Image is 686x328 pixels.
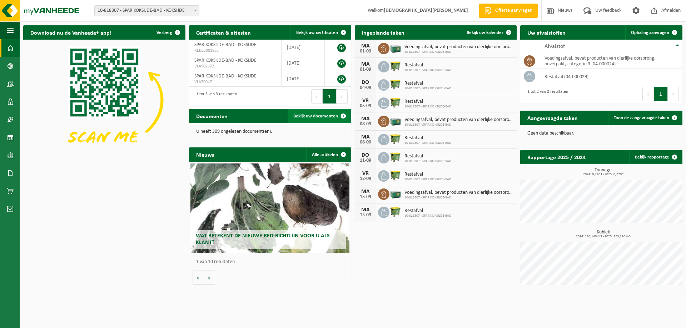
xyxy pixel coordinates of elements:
span: Restafval [404,81,451,86]
p: U heeft 309 ongelezen document(en). [196,129,344,134]
span: Bekijk uw documenten [293,114,338,118]
td: voedingsafval, bevat producten van dierlijke oorsprong, onverpakt, categorie 3 (04-000024) [539,53,682,69]
div: 08-09 [358,140,373,145]
button: Previous [642,87,654,101]
span: 10-818307 - SPAR KOKSIJDE-BAD [404,86,451,91]
span: 10-818307 - SPAR KOKSIJDE-BAD [404,105,451,109]
img: PB-LB-0680-HPE-GN-01 [389,42,402,54]
span: VLA902672 [194,64,276,69]
span: SPAR KOKSIJDE-BAD - KOKSIJDE [194,58,257,63]
button: Vorige [193,271,204,285]
div: MA [358,207,373,213]
span: Restafval [404,208,451,214]
h2: Rapportage 2025 / 2024 [520,150,593,164]
h2: Download nu de Vanheede+ app! [23,25,119,39]
td: [DATE] [282,55,325,71]
span: RED25001865 [194,48,276,54]
span: Afvalstof [545,44,565,49]
button: Previous [311,89,323,104]
a: Ophaling aanvragen [625,25,682,40]
img: WB-1100-HPE-GN-50 [389,206,402,218]
span: 10-818307 - SPAR KOKSIJDE-BAD - KOKSIJDE [95,6,199,16]
div: 12-09 [358,176,373,181]
span: 10-818307 - SPAR KOKSIJDE-BAD [404,68,451,72]
td: [DATE] [282,71,325,87]
p: Geen data beschikbaar. [527,131,675,136]
div: MA [358,43,373,49]
div: DO [358,152,373,158]
a: Offerte aanvragen [479,4,538,18]
div: 01-09 [358,67,373,72]
span: VLA700471 [194,79,276,85]
img: PB-LB-0680-HPE-GN-01 [389,187,402,200]
button: 1 [323,89,337,104]
div: VR [358,98,373,104]
div: 15-09 [358,195,373,200]
a: Bekijk rapportage [629,150,682,164]
strong: [DEMOGRAPHIC_DATA][PERSON_NAME] [384,8,468,13]
span: Toon de aangevraagde taken [614,116,669,120]
div: MA [358,134,373,140]
button: Verberg [151,25,185,40]
div: MA [358,189,373,195]
span: 10-818307 - SPAR KOKSIJDE-BAD [404,177,451,182]
span: Restafval [404,99,451,105]
div: MA [358,116,373,122]
span: Bekijk uw certificaten [296,30,338,35]
div: 1 tot 2 van 2 resultaten [524,86,568,102]
span: Voedingsafval, bevat producten van dierlijke oorsprong, onverpakt, categorie 3 [404,117,513,123]
a: Bekijk uw kalender [461,25,516,40]
span: Voedingsafval, bevat producten van dierlijke oorsprong, onverpakt, categorie 3 [404,190,513,196]
div: 15-09 [358,213,373,218]
span: 10-818307 - SPAR KOKSIJDE-BAD [404,123,513,127]
h2: Nieuws [189,147,221,161]
img: WB-1100-HPE-GN-50 [389,133,402,145]
button: Volgende [204,271,215,285]
a: Bekijk uw documenten [288,109,351,123]
span: Wat betekent de nieuwe RED-richtlijn voor u als klant? [196,233,330,246]
div: MA [358,61,373,67]
td: [DATE] [282,40,325,55]
span: Restafval [404,135,451,141]
div: 1 tot 3 van 3 resultaten [193,89,237,104]
div: 11-09 [358,158,373,163]
span: Verberg [156,30,172,35]
span: Restafval [404,172,451,177]
p: 1 van 10 resultaten [196,259,348,264]
span: 10-818307 - SPAR KOKSIJDE-BAD [404,214,451,218]
a: Wat betekent de nieuwe RED-richtlijn voor u als klant? [190,163,349,253]
div: 08-09 [358,122,373,127]
img: WB-1100-HPE-GN-50 [389,78,402,90]
img: Download de VHEPlus App [23,40,185,161]
div: DO [358,80,373,85]
h3: Kubiek [524,230,682,238]
span: 10-818307 - SPAR KOKSIJDE-BAD [404,159,451,163]
h2: Uw afvalstoffen [520,25,573,39]
a: Toon de aangevraagde taken [608,111,682,125]
div: 04-09 [358,85,373,90]
a: Alle artikelen [306,147,351,162]
img: WB-1100-HPE-GN-50 [389,96,402,109]
h2: Documenten [189,109,235,123]
span: Bekijk uw kalender [467,30,503,35]
div: 05-09 [358,104,373,109]
span: SPAR KOKSIJDE-BAD - KOKSIJDE [194,42,257,47]
span: 10-818307 - SPAR KOKSIJDE-BAD [404,196,513,200]
td: restafval (04-000029) [539,69,682,84]
h3: Tonnage [524,168,682,176]
div: 01-09 [358,49,373,54]
img: WB-1100-HPE-GN-50 [389,60,402,72]
div: VR [358,171,373,176]
span: 10-818307 - SPAR KOKSIJDE-BAD [404,50,513,54]
h2: Ingeplande taken [355,25,412,39]
span: 10-818307 - SPAR KOKSIJDE-BAD [404,141,451,145]
span: 10-818307 - SPAR KOKSIJDE-BAD - KOKSIJDE [94,5,199,16]
img: PB-LB-0680-HPE-GN-01 [389,115,402,127]
span: Restafval [404,153,451,159]
h2: Certificaten & attesten [189,25,258,39]
img: WB-1100-HPE-GN-50 [389,151,402,163]
a: Bekijk uw certificaten [290,25,351,40]
span: Restafval [404,62,451,68]
span: 2024: 0,240 t - 2025: 0,270 t [524,173,682,176]
span: Offerte aanvragen [493,7,534,14]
